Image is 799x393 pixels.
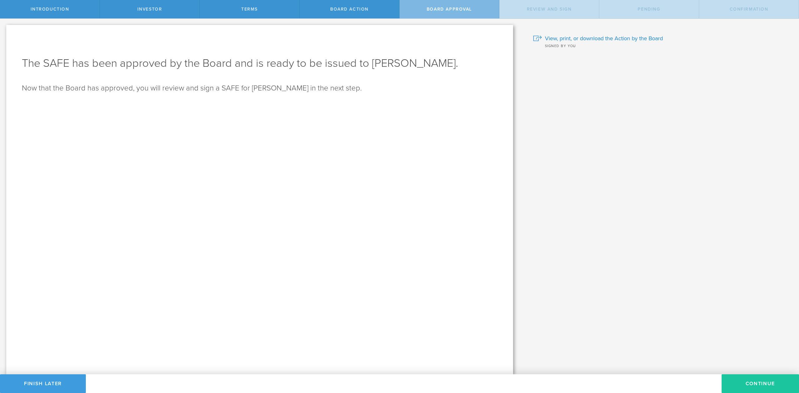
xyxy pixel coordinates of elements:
[241,7,258,12] span: terms
[722,374,799,393] button: Continue
[31,7,69,12] span: Introduction
[533,42,790,49] div: Signed by you
[768,344,799,374] iframe: Chat Widget
[527,7,572,12] span: Review and Sign
[427,7,472,12] span: Board Approval
[638,7,660,12] span: Pending
[22,56,498,71] h1: The SAFE has been approved by the Board and is ready to be issued to [PERSON_NAME].
[22,83,498,93] p: Now that the Board has approved, you will review and sign a SAFE for [PERSON_NAME] in the next step.
[730,7,768,12] span: Confirmation
[137,7,162,12] span: Investor
[545,34,663,42] span: View, print, or download the Action by the Board
[330,7,369,12] span: Board Action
